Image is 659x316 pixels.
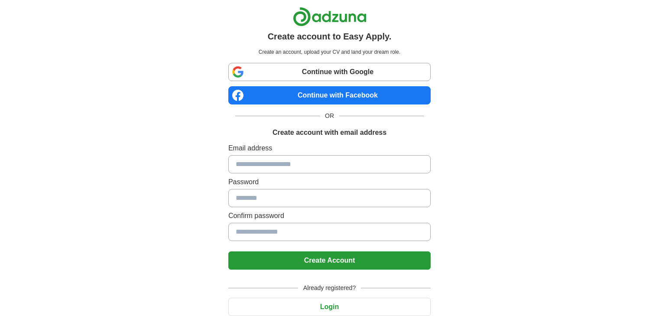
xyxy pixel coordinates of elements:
a: Continue with Google [228,63,431,81]
img: Adzuna logo [293,7,367,26]
span: OR [320,111,339,121]
h1: Create account to Easy Apply. [268,30,392,43]
a: Continue with Facebook [228,86,431,104]
label: Email address [228,143,431,153]
label: Password [228,177,431,187]
h1: Create account with email address [273,127,386,138]
label: Confirm password [228,211,431,221]
span: Already registered? [298,283,361,293]
a: Login [228,303,431,310]
button: Create Account [228,251,431,270]
p: Create an account, upload your CV and land your dream role. [230,48,429,56]
button: Login [228,298,431,316]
